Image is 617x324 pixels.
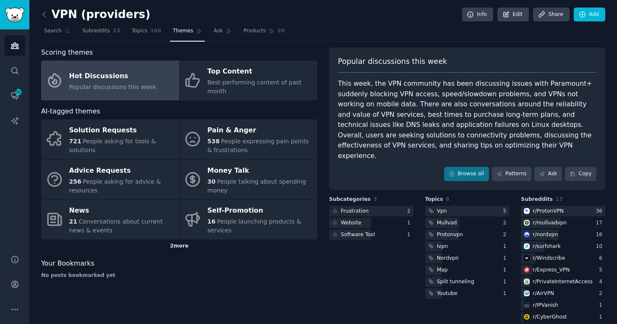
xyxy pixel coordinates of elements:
[41,119,179,159] a: Solution Requests721People asking for tools & solutions
[524,232,530,237] img: nordvpn
[446,196,449,202] span: 8
[437,231,463,239] div: Protonvpn
[341,231,375,239] div: Software Tool
[444,167,489,181] a: Browse all
[533,243,560,250] div: r/ surfshark
[437,208,447,215] div: Vpn
[521,253,605,263] a: Windscriber/Windscribe6
[521,265,605,275] a: Express_VPNr/Express_VPN5
[437,290,458,298] div: Youtube
[407,231,413,239] div: 1
[425,229,510,240] a: Protonvpn2
[407,219,413,227] div: 1
[524,243,530,249] img: surfshark
[132,27,147,35] span: Topics
[79,24,123,42] a: Subreddits13
[207,138,309,153] span: People expressing pain points & frustrations
[534,167,562,181] a: Ask
[329,206,413,216] a: Frustration2
[533,231,558,239] div: r/ nordvpn
[41,24,73,42] a: Search
[533,208,564,215] div: r/ ProtonVPN
[207,164,313,177] div: Money Talk
[521,229,605,240] a: nordvpnr/nordvpn16
[207,178,306,194] span: People talking about spending money
[521,312,605,322] a: CyberGhostr/CyberGhost1
[503,266,510,274] div: 1
[437,266,448,274] div: Map
[69,138,81,145] span: 721
[243,27,266,35] span: Products
[425,277,510,287] a: Split tunneling1
[425,288,510,299] a: Youtube1
[341,208,369,215] div: Frustration
[41,240,317,253] div: 2 more
[599,278,605,286] div: 4
[69,84,157,90] span: Popular discussions this week
[599,266,605,274] div: 5
[180,200,318,240] a: Self-Promotion16People launching products & services
[407,208,413,215] div: 2
[503,231,510,239] div: 2
[503,255,510,262] div: 1
[69,138,156,153] span: People asking for tools & solutions
[425,241,510,252] a: Ivpn1
[329,229,413,240] a: Software Tool1
[574,8,605,22] a: Add
[277,27,285,35] span: 20
[241,24,288,42] a: Products20
[338,56,447,67] span: Popular discussions this week
[214,27,223,35] span: Ask
[180,160,318,200] a: Money Talk30People talking about spending money
[129,24,164,42] a: Topics100
[207,218,215,225] span: 16
[521,241,605,252] a: surfsharkr/surfshark10
[521,196,553,203] span: Subreddits
[69,178,81,185] span: 256
[521,206,605,216] a: ProtonVPNr/ProtonVPN36
[425,218,510,228] a: Mullvad2
[503,208,510,215] div: 5
[524,220,530,226] img: mullvadvpn
[207,124,313,137] div: Pain & Anger
[41,106,100,117] span: AI-tagged themes
[599,313,605,321] div: 1
[173,27,193,35] span: Themes
[150,27,161,35] span: 100
[5,85,25,106] a: 52
[211,24,235,42] a: Ask
[41,61,179,100] a: Hot DiscussionsPopular discussions this week
[180,119,318,159] a: Pain & Anger538People expressing pain points & frustrations
[599,302,605,309] div: 1
[15,89,22,95] span: 52
[41,160,179,200] a: Advice Requests256People asking for advice & resources
[425,265,510,275] a: Map1
[437,278,474,286] div: Split tunneling
[41,200,179,240] a: News21Conversations about current news & events
[599,255,605,262] div: 6
[44,27,62,35] span: Search
[524,279,530,284] img: PrivateInternetAccess
[82,27,110,35] span: Subreddits
[180,61,318,100] a: Top ContentBest-performing content of past month
[503,243,510,250] div: 1
[533,290,554,298] div: r/ AirVPN
[41,272,317,279] div: No posts bookmarked yet
[207,138,220,145] span: 538
[521,277,605,287] a: PrivateInternetAccessr/PrivateInternetAccess4
[556,196,562,202] span: 13
[437,255,459,262] div: Nordvpn
[69,218,163,234] span: Conversations about current news & events
[437,243,448,250] div: Ivpn
[533,8,569,22] a: Share
[521,300,605,311] a: r/IPVanish1
[329,196,371,203] span: Subcategories
[341,219,361,227] div: Website
[207,204,313,218] div: Self-Promotion
[69,164,175,177] div: Advice Requests
[533,255,565,262] div: r/ Windscribe
[524,314,530,320] img: CyberGhost
[497,8,529,22] a: Edit
[207,79,301,95] span: Best-performing content of past month
[329,218,413,228] a: Website1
